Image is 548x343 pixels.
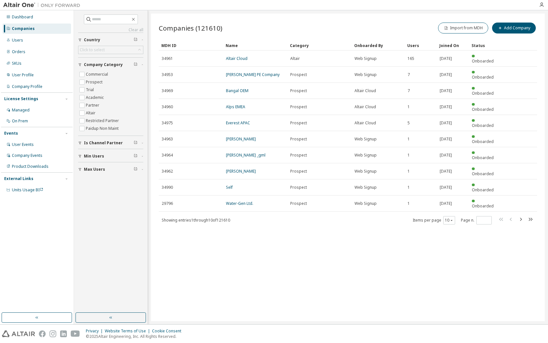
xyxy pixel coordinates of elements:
[134,154,138,159] span: Clear filter
[439,40,466,51] div: Joined On
[86,329,105,334] div: Privacy
[86,71,109,78] label: Commercial
[162,56,173,61] span: 34961
[290,169,307,174] span: Prospect
[162,137,173,142] span: 34963
[12,38,23,43] div: Users
[78,27,143,33] a: Clear all
[407,40,434,51] div: Users
[12,72,34,78] div: User Profile
[408,153,410,158] span: 1
[226,201,253,206] a: Water-Gen Ltd.
[78,162,143,176] button: Max Users
[472,40,499,51] div: Status
[472,74,494,80] span: Onboarded
[445,218,454,223] button: 10
[290,201,307,206] span: Prospect
[472,107,494,112] span: Onboarded
[80,47,105,52] div: Click to select
[290,153,307,158] span: Prospect
[86,94,105,101] label: Academic
[226,136,256,142] a: [PERSON_NAME]
[86,78,104,86] label: Prospect
[440,153,452,158] span: [DATE]
[408,72,410,77] span: 7
[355,88,376,93] span: Altair Cloud
[472,203,494,209] span: Onboarded
[226,56,247,61] a: Altair Cloud
[440,88,452,93] span: [DATE]
[162,169,173,174] span: 34962
[290,137,307,142] span: Prospect
[290,88,307,93] span: Prospect
[162,185,173,190] span: 34990
[440,201,452,206] span: [DATE]
[86,334,185,339] p: © 2025 Altair Engineering, Inc. All Rights Reserved.
[4,131,18,136] div: Events
[60,330,67,337] img: linkedin.svg
[12,119,28,124] div: On Prem
[39,330,46,337] img: facebook.svg
[162,120,173,126] span: 34975
[49,330,56,337] img: instagram.svg
[355,104,376,110] span: Altair Cloud
[355,56,377,61] span: Web Signup
[290,72,307,77] span: Prospect
[408,169,410,174] span: 1
[162,153,173,158] span: 34964
[12,142,34,147] div: User Events
[440,104,452,110] span: [DATE]
[12,187,43,193] span: Units Usage BI
[12,153,42,158] div: Company Events
[105,329,152,334] div: Website Terms of Use
[71,330,80,337] img: youtube.svg
[472,123,494,128] span: Onboarded
[78,136,143,150] button: Is Channel Partner
[440,169,452,174] span: [DATE]
[440,56,452,61] span: [DATE]
[290,104,307,110] span: Prospect
[440,120,452,126] span: [DATE]
[162,217,230,223] span: Showing entries 1 through 10 of 121610
[355,185,377,190] span: Web Signup
[134,62,138,67] span: Clear filter
[86,117,120,125] label: Restricted Partner
[162,201,173,206] span: 29796
[226,72,280,77] a: [PERSON_NAME] PE Company
[226,120,250,126] a: Everest APAC
[3,2,84,8] img: Altair One
[78,58,143,72] button: Company Category
[408,185,410,190] span: 1
[84,167,105,172] span: Max Users
[290,40,349,51] div: Category
[226,185,233,190] a: Self
[78,33,143,47] button: Country
[2,330,35,337] img: altair_logo.svg
[472,91,494,96] span: Onboarded
[472,187,494,193] span: Onboarded
[492,23,536,33] button: Add Company
[12,49,25,54] div: Orders
[438,23,488,33] button: Import from MDH
[290,120,307,126] span: Prospect
[408,88,410,93] span: 7
[134,140,138,146] span: Clear filter
[86,101,101,109] label: Partner
[408,120,410,126] span: 5
[355,153,377,158] span: Web Signup
[86,109,97,117] label: Altair
[472,155,494,160] span: Onboarded
[86,86,95,94] label: Trial
[162,72,173,77] span: 34953
[355,120,376,126] span: Altair Cloud
[226,152,265,158] a: [PERSON_NAME] _gml
[12,108,30,113] div: Managed
[226,40,285,51] div: Name
[413,216,455,224] span: Items per page
[408,201,410,206] span: 1
[134,37,138,43] span: Clear filter
[162,88,173,93] span: 34969
[226,104,245,110] a: Alps EMEA
[84,140,123,146] span: Is Channel Partner
[408,56,414,61] span: 165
